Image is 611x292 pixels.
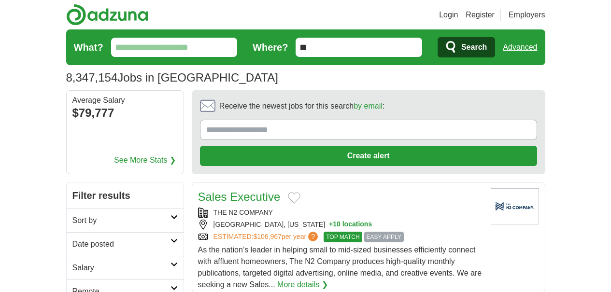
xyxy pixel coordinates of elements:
div: [GEOGRAPHIC_DATA], [US_STATE] [198,220,483,230]
img: Company logo [491,188,539,224]
span: Search [461,38,487,57]
a: Register [466,9,495,21]
a: ESTIMATED:$106,967per year? [213,232,320,242]
span: As the nation’s leader in helping small to mid-sized businesses efficiently connect with affluent... [198,246,482,289]
a: Login [439,9,458,21]
label: What? [74,40,103,55]
a: Salary [67,256,184,279]
h2: Salary [72,262,171,274]
img: Adzuna logo [66,4,148,26]
a: Sort by [67,209,184,232]
a: More details ❯ [277,279,328,291]
span: $106,967 [253,233,281,240]
button: Search [438,37,495,57]
span: Receive the newest jobs for this search : [219,100,384,112]
a: See More Stats ❯ [114,154,176,166]
button: Add to favorite jobs [288,192,300,204]
button: +10 locations [329,220,372,230]
a: by email [354,102,383,110]
span: ? [308,232,318,241]
a: Date posted [67,232,184,256]
div: THE N2 COMPANY [198,208,483,218]
span: 8,347,154 [66,69,118,86]
h2: Date posted [72,238,171,250]
label: Where? [253,40,288,55]
div: Average Salary [72,97,178,104]
button: Create alert [200,146,537,166]
div: $79,777 [72,104,178,122]
h1: Jobs in [GEOGRAPHIC_DATA] [66,71,278,84]
span: EASY APPLY [364,232,404,242]
span: TOP MATCH [324,232,362,242]
a: Employers [509,9,545,21]
h2: Sort by [72,215,171,226]
h2: Filter results [67,182,184,209]
a: Advanced [503,38,537,57]
span: + [329,220,333,230]
a: Sales Executive [198,190,281,203]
